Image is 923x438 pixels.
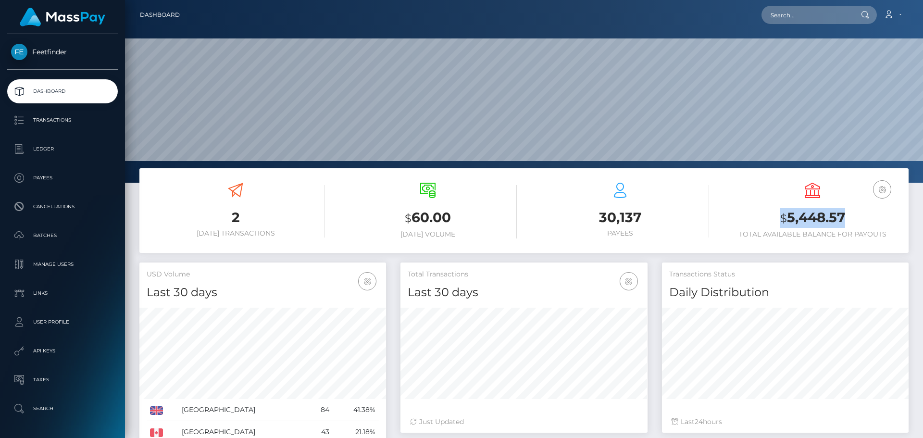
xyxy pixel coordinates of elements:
[11,44,27,60] img: Feetfinder
[11,344,114,358] p: API Keys
[669,284,901,301] h4: Daily Distribution
[11,286,114,300] p: Links
[7,108,118,132] a: Transactions
[405,212,412,225] small: $
[7,397,118,421] a: Search
[333,399,379,421] td: 41.38%
[11,228,114,243] p: Batches
[672,417,899,427] div: Last hours
[7,252,118,276] a: Manage Users
[150,406,163,415] img: GB.png
[7,79,118,103] a: Dashboard
[147,229,324,238] h6: [DATE] Transactions
[7,281,118,305] a: Links
[147,284,379,301] h4: Last 30 days
[7,339,118,363] a: API Keys
[723,208,901,228] h3: 5,448.57
[531,229,709,238] h6: Payees
[780,212,787,225] small: $
[761,6,852,24] input: Search...
[339,208,517,228] h3: 60.00
[11,113,114,127] p: Transactions
[7,195,118,219] a: Cancellations
[20,8,105,26] img: MassPay Logo
[7,310,118,334] a: User Profile
[308,399,333,421] td: 84
[140,5,180,25] a: Dashboard
[7,368,118,392] a: Taxes
[669,270,901,279] h5: Transactions Status
[723,230,901,238] h6: Total Available Balance for Payouts
[11,171,114,185] p: Payees
[150,428,163,437] img: CA.png
[7,48,118,56] span: Feetfinder
[11,257,114,272] p: Manage Users
[147,270,379,279] h5: USD Volume
[7,224,118,248] a: Batches
[531,208,709,227] h3: 30,137
[178,399,308,421] td: [GEOGRAPHIC_DATA]
[408,270,640,279] h5: Total Transactions
[339,230,517,238] h6: [DATE] Volume
[11,401,114,416] p: Search
[11,142,114,156] p: Ledger
[408,284,640,301] h4: Last 30 days
[11,373,114,387] p: Taxes
[695,417,703,426] span: 24
[7,166,118,190] a: Payees
[11,84,114,99] p: Dashboard
[7,137,118,161] a: Ledger
[11,315,114,329] p: User Profile
[410,417,637,427] div: Just Updated
[147,208,324,227] h3: 2
[11,200,114,214] p: Cancellations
